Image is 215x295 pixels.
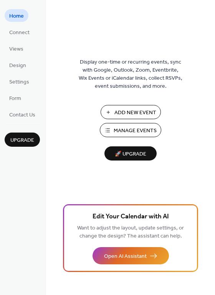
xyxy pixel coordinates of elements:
[5,108,40,121] a: Contact Us
[5,59,31,71] a: Design
[5,133,40,147] button: Upgrade
[5,26,34,38] a: Connect
[5,42,28,55] a: Views
[104,146,157,161] button: 🚀 Upgrade
[77,223,184,241] span: Want to adjust the layout, update settings, or change the design? The assistant can help.
[9,95,21,103] span: Form
[10,136,34,144] span: Upgrade
[101,105,161,119] button: Add New Event
[104,252,147,261] span: Open AI Assistant
[100,123,161,137] button: Manage Events
[9,29,30,37] span: Connect
[93,211,169,222] span: Edit Your Calendar with AI
[109,149,152,159] span: 🚀 Upgrade
[114,109,156,117] span: Add New Event
[79,58,182,90] span: Display one-time or recurring events, sync with Google, Outlook, Zoom, Eventbrite, Wix Events or ...
[9,12,24,20] span: Home
[5,9,28,22] a: Home
[5,75,34,88] a: Settings
[93,247,169,264] button: Open AI Assistant
[9,111,35,119] span: Contact Us
[9,62,26,70] span: Design
[9,45,23,53] span: Views
[9,78,29,86] span: Settings
[114,127,157,135] span: Manage Events
[5,92,26,104] a: Form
